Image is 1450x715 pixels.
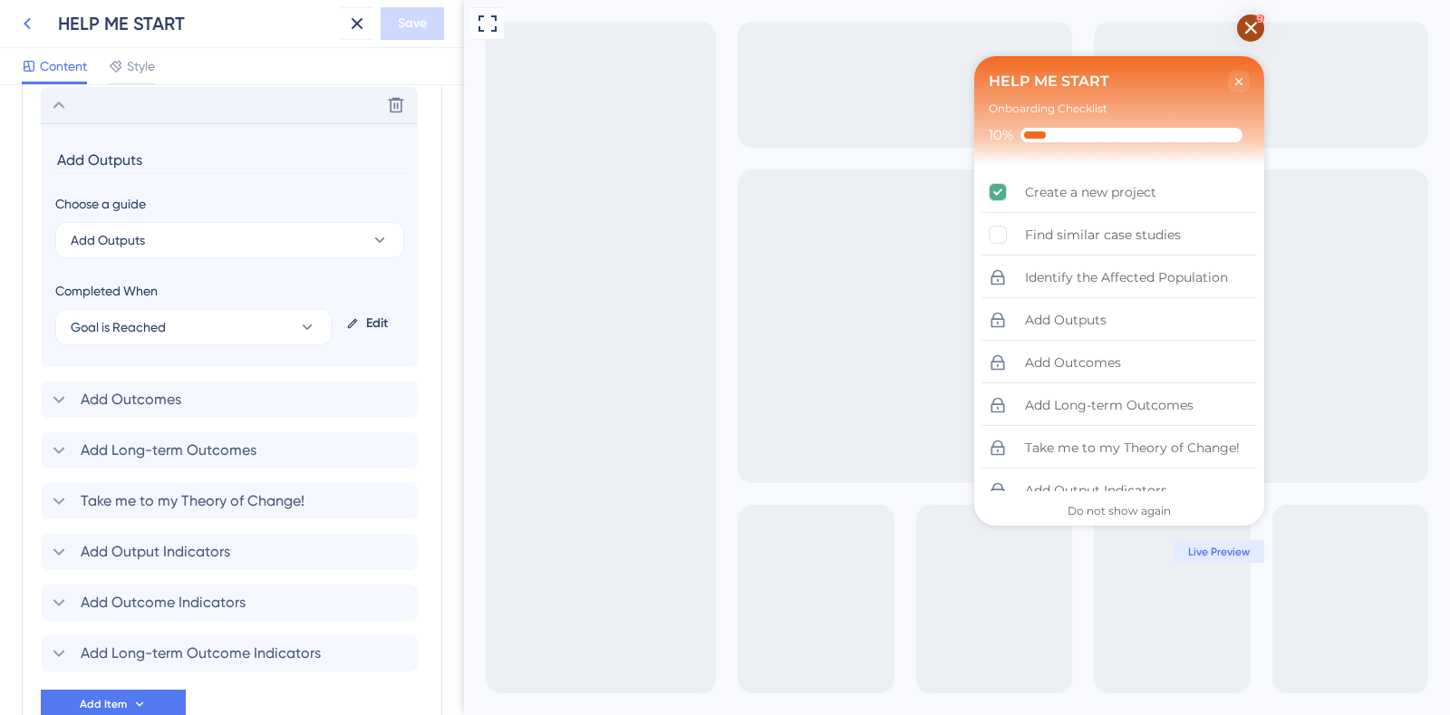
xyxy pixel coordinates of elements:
[81,389,181,411] span: Add Outcomes
[525,71,645,92] div: HELP ME START
[55,309,332,345] button: Goal is Reached
[561,352,657,373] div: Add Outcomes
[81,440,256,461] span: Add Long-term Outcomes
[561,266,764,288] div: Identify the Affected Population
[764,71,786,92] div: Close Checklist
[561,394,730,416] div: Add Long-term Outcomes
[517,428,793,469] div: Take me to my Theory of Change! is locked. Complete items in order
[81,643,321,664] span: Add Long-term Outcome Indicators
[561,437,776,459] div: Take me to my Theory of Change!
[525,127,786,143] div: Checklist progress: 10%
[773,14,800,42] div: Open Checklist, remaining modules: 9
[71,316,166,338] span: Goal is Reached
[81,541,230,563] span: Add Output Indicators
[55,280,332,302] div: Completed When
[81,490,304,512] span: Take me to my Theory of Change!
[339,302,403,345] div: Edit
[510,56,800,526] div: Checklist Container
[561,309,643,331] div: Add Outputs
[604,504,707,518] div: Do not show again
[510,165,800,491] div: Checklist items
[55,146,407,174] input: Header
[517,257,793,298] div: Identify the Affected Population is locked. Complete items in order
[561,224,717,246] div: Find similar case studies
[55,222,404,258] button: Add Outputs
[127,55,155,77] span: Style
[381,7,444,40] button: Save
[561,479,703,501] div: Add Output Indicators
[40,55,87,77] span: Content
[517,343,793,383] div: Add Outcomes is locked. Complete items in order
[71,229,145,251] span: Add Outputs
[724,545,786,559] span: Live Preview
[58,11,333,36] div: HELP ME START
[517,300,793,341] div: Add Outputs is locked. Complete items in order
[561,181,692,203] div: Create a new project
[398,13,427,34] span: Save
[517,385,793,426] div: Add Long-term Outcomes is locked. Complete items in order
[517,172,793,213] div: Create a new project is complete.
[792,14,800,23] div: 9
[81,592,246,614] span: Add Outcome Indicators
[525,127,549,143] div: 10%
[80,697,127,711] span: Add Item
[55,193,403,215] div: Choose a guide
[525,100,643,118] div: Onboarding Checklist
[517,470,793,511] div: Add Output Indicators is locked. Complete items in order
[517,215,793,256] div: Find similar case studies is incomplete.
